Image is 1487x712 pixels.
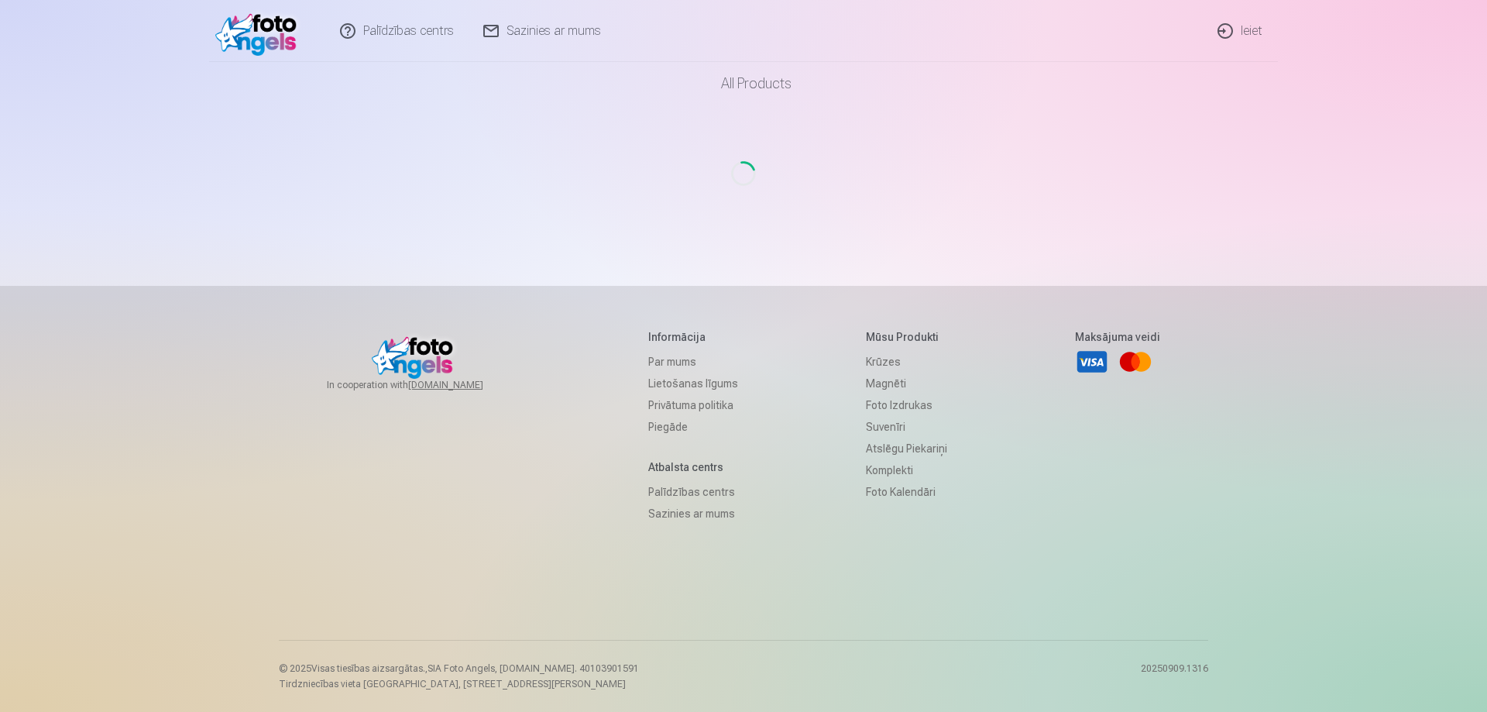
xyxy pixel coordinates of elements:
[648,373,738,394] a: Lietošanas līgums
[866,459,947,481] a: Komplekti
[866,329,947,345] h5: Mūsu produkti
[1075,329,1160,345] h5: Maksājuma veidi
[866,351,947,373] a: Krūzes
[866,438,947,459] a: Atslēgu piekariņi
[866,416,947,438] a: Suvenīri
[866,394,947,416] a: Foto izdrukas
[279,678,639,690] p: Tirdzniecības vieta [GEOGRAPHIC_DATA], [STREET_ADDRESS][PERSON_NAME]
[215,6,304,56] img: /v1
[648,329,738,345] h5: Informācija
[1141,662,1208,690] p: 20250909.1316
[1118,345,1152,379] a: Mastercard
[678,62,810,105] a: All products
[866,481,947,503] a: Foto kalendāri
[428,663,639,674] span: SIA Foto Angels, [DOMAIN_NAME]. 40103901591
[327,379,520,391] span: In cooperation with
[648,459,738,475] h5: Atbalsta centrs
[648,416,738,438] a: Piegāde
[648,394,738,416] a: Privātuma politika
[866,373,947,394] a: Magnēti
[648,503,738,525] a: Sazinies ar mums
[648,351,738,373] a: Par mums
[648,481,738,503] a: Palīdzības centrs
[1075,345,1109,379] a: Visa
[408,379,520,391] a: [DOMAIN_NAME]
[279,662,639,675] p: © 2025 Visas tiesības aizsargātas. ,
